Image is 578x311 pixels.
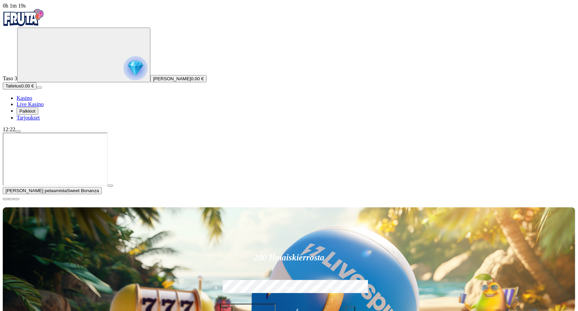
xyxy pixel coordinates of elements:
[17,28,150,82] button: reward progress
[17,107,38,115] button: Palkkiot
[3,9,44,26] img: Fruta
[123,56,148,80] img: reward progress
[17,101,44,107] a: Live Kasino
[108,185,113,187] button: play icon
[6,188,67,193] span: [PERSON_NAME] pelaamista
[153,76,191,81] span: [PERSON_NAME]
[21,83,34,89] span: 0.00 €
[3,9,575,121] nav: Primary
[3,21,44,27] a: Fruta
[14,198,19,200] button: fullscreen icon
[19,108,36,114] span: Palkkiot
[37,86,42,89] button: menu
[15,130,21,132] button: menu
[3,3,26,9] span: user session time
[3,187,102,194] button: [PERSON_NAME] pelaamistaSweet Bonanza
[6,83,21,89] span: Talletus
[191,76,204,81] span: 0.00 €
[3,198,8,200] button: close icon
[17,115,40,121] a: Tarjoukset
[3,126,15,132] span: 12:22
[3,82,37,90] button: Talletusplus icon0.00 €
[3,75,17,81] span: Taso 3
[17,95,32,101] a: Kasino
[314,279,357,299] label: €250
[8,198,14,200] button: chevron-down icon
[67,188,99,193] span: Sweet Bonanza
[150,75,207,82] button: [PERSON_NAME]0.00 €
[267,279,310,299] label: €150
[221,279,264,299] label: €50
[3,95,575,121] nav: Main menu
[3,133,108,186] iframe: Sweet Bonanza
